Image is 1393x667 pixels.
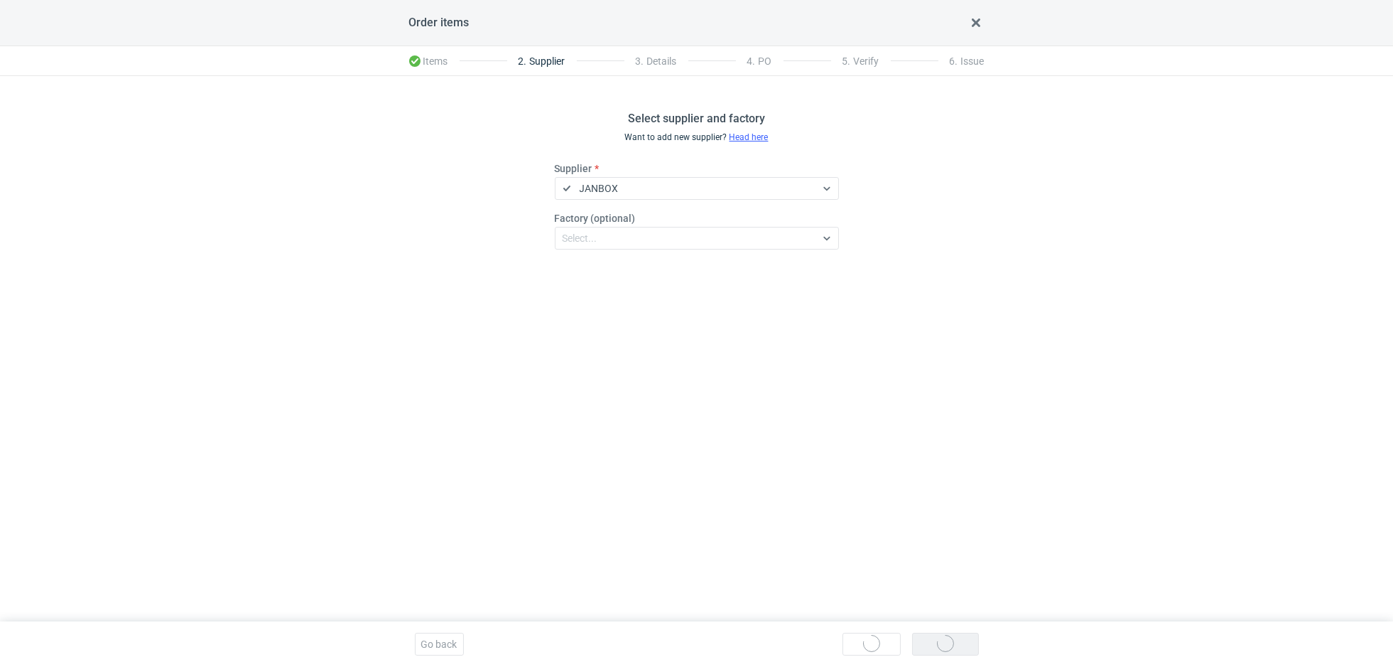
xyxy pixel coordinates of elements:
[421,639,457,649] span: Go back
[415,633,464,656] button: Go back
[950,55,958,67] span: 6 .
[938,47,985,75] li: Issue
[624,47,688,75] li: Details
[842,55,851,67] span: 5 .
[736,47,784,75] li: PO
[519,55,527,67] span: 2 .
[831,47,891,75] li: Verify
[747,55,756,67] span: 4 .
[636,55,644,67] span: 3 .
[507,47,577,75] li: Supplier
[409,47,460,75] li: Items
